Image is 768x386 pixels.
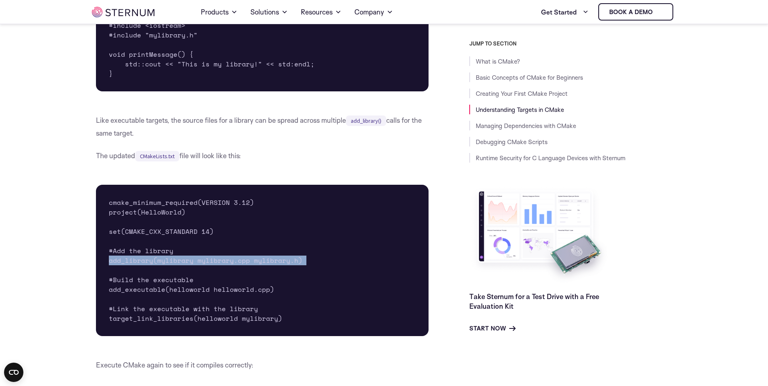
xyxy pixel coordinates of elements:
p: Execute CMake again to see if it compiles correctly: [96,359,429,372]
a: Basic Concepts of CMake for Beginners [476,74,583,81]
a: Company [354,1,393,23]
a: Solutions [250,1,288,23]
a: Take Sternum for a Test Drive with a Free Evaluation Kit [469,292,599,310]
a: Managing Dependencies with CMake [476,122,576,130]
button: Open CMP widget [4,363,23,382]
img: sternum iot [656,9,662,15]
code: CMakeLists.txt [135,151,179,161]
a: What is CMake? [476,58,520,65]
a: Runtime Security for C Language Devices with Sternum [476,154,625,162]
img: sternum iot [92,7,154,17]
a: Debugging CMake Scripts [476,138,547,146]
p: Like executable targets, the source files for a library can be spread across multiple calls for t... [96,114,429,140]
a: Get Started [541,4,589,20]
a: Book a demo [598,3,673,21]
a: Start Now [469,324,516,333]
code: add_library() [346,116,386,126]
img: Take Sternum for a Test Drive with a Free Evaluation Kit [469,185,610,285]
a: Products [201,1,237,23]
h3: JUMP TO SECTION [469,40,676,47]
pre: cmake_minimum_required(VERSION 3.12) project(HelloWorld) set(CMAKE_CXX_STANDARD 14) #Add the libr... [96,185,429,336]
a: Creating Your First CMake Project [476,90,568,97]
a: Resources [301,1,341,23]
p: The updated file will look like this: [96,149,429,162]
pre: #include <iostream> #include "mylibrary.h" void printMessage() { std::cout << "This is my library... [96,8,429,91]
a: Understanding Targets in CMake [476,106,564,114]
